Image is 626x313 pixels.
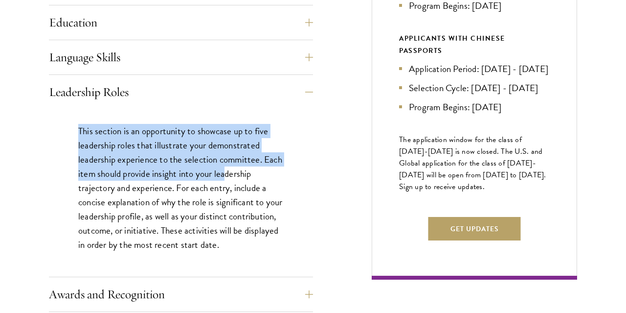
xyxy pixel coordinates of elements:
[78,124,284,252] p: This section is an opportunity to showcase up to five leadership roles that illustrate your demon...
[49,80,313,104] button: Leadership Roles
[399,32,550,57] div: APPLICANTS WITH CHINESE PASSPORTS
[399,134,546,193] span: The application window for the class of [DATE]-[DATE] is now closed. The U.S. and Global applicat...
[49,11,313,34] button: Education
[49,283,313,306] button: Awards and Recognition
[399,81,550,95] li: Selection Cycle: [DATE] - [DATE]
[399,100,550,114] li: Program Begins: [DATE]
[428,217,521,241] button: Get Updates
[49,46,313,69] button: Language Skills
[399,62,550,76] li: Application Period: [DATE] - [DATE]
